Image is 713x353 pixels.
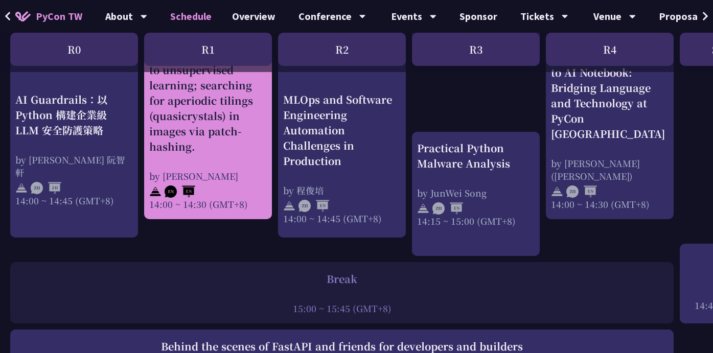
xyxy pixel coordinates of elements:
[15,11,31,21] img: Home icon of PyCon TW 2025
[283,184,401,197] div: by 程俊培
[15,194,133,207] div: 14:00 ~ 14:45 (GMT+8)
[283,92,401,169] div: MLOps and Software Engineering Automation Challenges in Production
[546,33,674,66] div: R4
[283,212,401,225] div: 14:00 ~ 14:45 (GMT+8)
[10,33,138,66] div: R0
[417,202,429,215] img: svg+xml;base64,PHN2ZyB4bWxucz0iaHR0cDovL3d3dy53My5vcmcvMjAwMC9zdmciIHdpZHRoPSIyNCIgaGVpZ2h0PSIyNC...
[15,302,669,315] div: 15:00 ~ 15:45 (GMT+8)
[551,198,669,210] div: 14:00 ~ 14:30 (GMT+8)
[149,185,162,198] img: svg+xml;base64,PHN2ZyB4bWxucz0iaHR0cDovL3d3dy53My5vcmcvMjAwMC9zdmciIHdpZHRoPSIyNCIgaGVpZ2h0PSIyNC...
[149,47,267,210] a: From autocorrelation to unsupervised learning; searching for aperiodic tilings (quasicrystals) in...
[149,198,267,210] div: 14:00 ~ 14:30 (GMT+8)
[283,47,401,180] a: MLOps and Software Engineering Automation Challenges in Production by 程俊培 14:00 ~ 14:45 (GMT+8)
[417,140,535,227] a: Practical Python Malware Analysis by JunWei Song 14:15 ~ 15:00 (GMT+8)
[15,92,133,138] div: AI Guardrails：以 Python 構建企業級 LLM 安全防護策略
[551,50,669,142] div: From Speech-to-text to AI Notebook: Bridging Language and Technology at PyCon [GEOGRAPHIC_DATA]
[551,47,669,208] a: From Speech-to-text to AI Notebook: Bridging Language and Technology at PyCon [GEOGRAPHIC_DATA] b...
[15,153,133,179] div: by [PERSON_NAME] 阮智軒
[417,215,535,227] div: 14:15 ~ 15:00 (GMT+8)
[283,200,295,212] img: svg+xml;base64,PHN2ZyB4bWxucz0iaHR0cDovL3d3dy53My5vcmcvMjAwMC9zdmciIHdpZHRoPSIyNCIgaGVpZ2h0PSIyNC...
[5,4,93,29] a: PyCon TW
[412,33,540,66] div: R3
[149,47,267,154] div: From autocorrelation to unsupervised learning; searching for aperiodic tilings (quasicrystals) in...
[36,9,82,24] span: PyCon TW
[566,185,597,198] img: ZHEN.371966e.svg
[31,182,61,194] img: ZHZH.38617ef.svg
[298,200,329,212] img: ZHEN.371966e.svg
[417,186,535,199] div: by JunWei Song
[15,271,669,287] div: Break
[15,47,133,162] a: AI Guardrails：以 Python 構建企業級 LLM 安全防護策略 by [PERSON_NAME] 阮智軒 14:00 ~ 14:45 (GMT+8)
[165,185,195,198] img: ENEN.5a408d1.svg
[417,140,535,171] div: Practical Python Malware Analysis
[551,157,669,182] div: by [PERSON_NAME] ([PERSON_NAME])
[278,33,406,66] div: R2
[551,185,563,198] img: svg+xml;base64,PHN2ZyB4bWxucz0iaHR0cDovL3d3dy53My5vcmcvMjAwMC9zdmciIHdpZHRoPSIyNCIgaGVpZ2h0PSIyNC...
[15,182,28,194] img: svg+xml;base64,PHN2ZyB4bWxucz0iaHR0cDovL3d3dy53My5vcmcvMjAwMC9zdmciIHdpZHRoPSIyNCIgaGVpZ2h0PSIyNC...
[432,202,463,215] img: ZHEN.371966e.svg
[149,170,267,182] div: by [PERSON_NAME]
[144,33,272,66] div: R1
